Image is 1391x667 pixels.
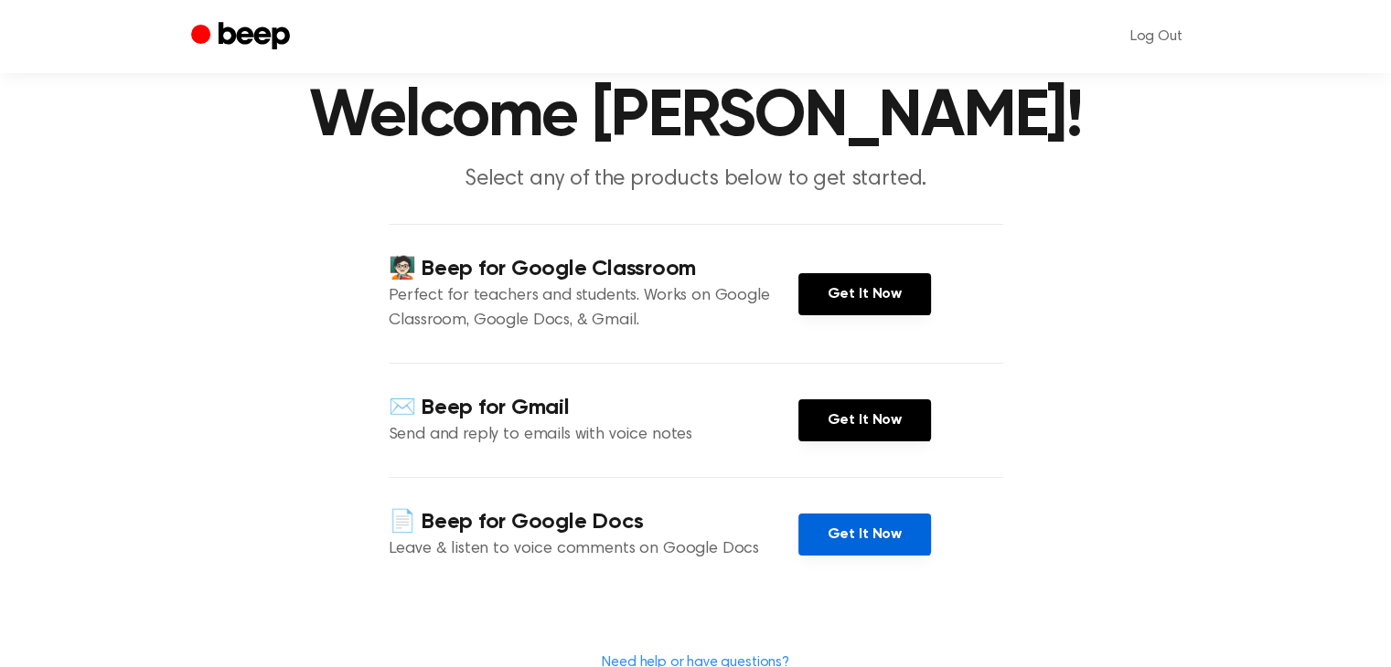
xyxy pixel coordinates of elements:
[798,513,931,556] a: Get It Now
[389,393,798,423] h4: ✉️ Beep for Gmail
[228,84,1164,150] h1: Welcome [PERSON_NAME]!
[345,164,1047,195] p: Select any of the products below to get started.
[798,273,931,315] a: Get It Now
[1112,15,1201,58] a: Log Out
[389,507,798,537] h4: 📄 Beep for Google Docs
[191,19,294,55] a: Beep
[389,423,798,448] p: Send and reply to emails with voice notes
[389,254,798,284] h4: 🧑🏻‍🏫 Beep for Google Classroom
[389,284,798,333] p: Perfect for teachers and students. Works on Google Classroom, Google Docs, & Gmail.
[389,537,798,562] p: Leave & listen to voice comments on Google Docs
[798,399,931,441] a: Get It Now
